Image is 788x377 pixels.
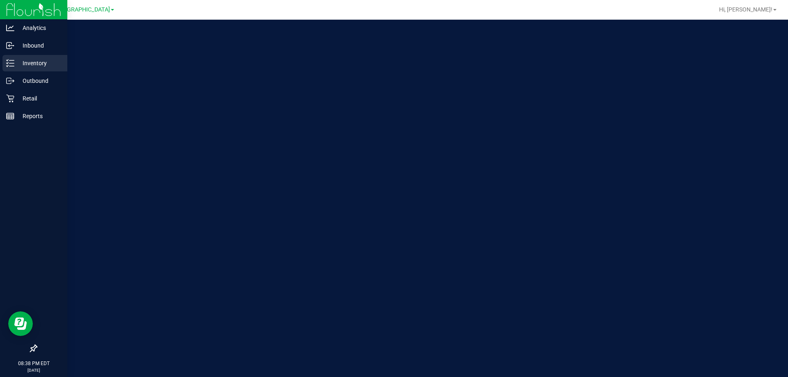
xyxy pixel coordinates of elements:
p: Inventory [14,58,64,68]
p: Reports [14,111,64,121]
inline-svg: Retail [6,94,14,103]
span: [GEOGRAPHIC_DATA] [54,6,110,13]
p: Analytics [14,23,64,33]
inline-svg: Inbound [6,41,14,50]
p: [DATE] [4,367,64,373]
p: Inbound [14,41,64,50]
p: Outbound [14,76,64,86]
inline-svg: Inventory [6,59,14,67]
inline-svg: Outbound [6,77,14,85]
iframe: Resource center [8,311,33,336]
span: Hi, [PERSON_NAME]! [719,6,772,13]
inline-svg: Analytics [6,24,14,32]
p: 08:38 PM EDT [4,360,64,367]
inline-svg: Reports [6,112,14,120]
p: Retail [14,94,64,103]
